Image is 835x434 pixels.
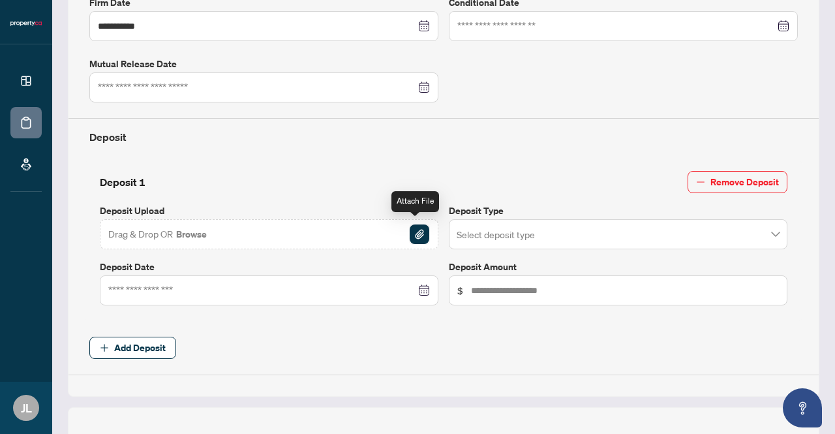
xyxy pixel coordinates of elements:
button: Remove Deposit [688,171,787,193]
span: $ [457,283,463,298]
button: Browse [175,226,208,243]
span: JL [21,399,32,417]
img: File Attachement [410,225,429,244]
span: Drag & Drop OR [108,226,208,243]
span: minus [696,178,705,187]
button: Open asap [783,388,822,427]
span: plus [100,343,109,352]
span: Remove Deposit [710,172,779,193]
span: Drag & Drop OR BrowseFile Attachement [100,219,438,249]
img: logo [10,20,42,27]
label: Mutual Release Date [89,57,438,71]
span: Add Deposit [114,337,166,358]
button: Add Deposit [89,337,176,359]
label: Deposit Upload [100,204,438,218]
label: Deposit Amount [449,260,787,274]
h4: Deposit [89,129,798,145]
label: Deposit Date [100,260,438,274]
div: Attach File [391,191,439,212]
button: File Attachement [409,224,430,245]
h4: Deposit 1 [100,174,145,190]
label: Deposit Type [449,204,787,218]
